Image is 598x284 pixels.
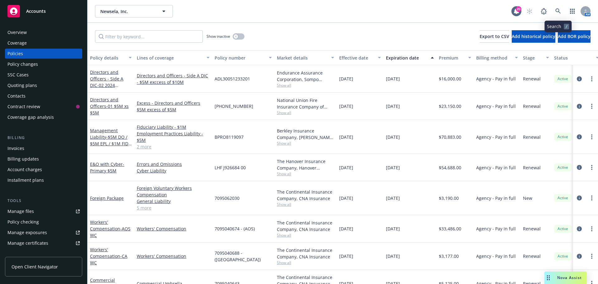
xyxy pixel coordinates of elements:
div: Coverage gap analysis [7,112,54,122]
a: SSC Cases [5,70,82,80]
span: Show all [277,233,334,238]
span: [DATE] [386,164,400,171]
span: Agency - Pay in full [476,134,516,140]
a: Billing updates [5,154,82,164]
div: Market details [277,55,327,61]
div: Policy number [215,55,265,61]
span: Active [557,165,569,170]
a: more [588,133,596,141]
button: Premium [436,50,474,65]
button: Export to CSV [480,30,509,43]
span: Add historical policy [512,33,555,39]
span: Show all [277,83,334,88]
a: Installment plans [5,175,82,185]
span: ADL30051233201 [215,75,250,82]
span: Renewal [523,225,541,232]
a: Excess - Directors and Officers $5M excess of $5M [137,100,210,113]
span: Agency - Pay in full [476,195,516,201]
span: Active [557,103,569,109]
span: Renewal [523,103,541,109]
div: Contract review [7,102,40,112]
button: Stage [520,50,552,65]
a: Directors and Officers - Side A DIC [90,69,132,101]
div: Status [554,55,592,61]
div: Billing method [476,55,511,61]
span: Renewal [523,134,541,140]
div: Invoices [7,143,24,153]
span: Agency - Pay in full [476,225,516,232]
span: Nova Assist [557,275,582,280]
a: 2 more [137,143,210,150]
span: [PHONE_NUMBER] [215,103,253,109]
span: $3,177.00 [439,253,459,259]
a: Contacts [5,91,82,101]
span: $3,190.00 [439,195,459,201]
a: circleInformation [576,75,583,83]
a: more [588,103,596,110]
span: Show all [277,171,334,176]
a: more [588,75,596,83]
a: Foreign Voluntary Workers Compensation [137,185,210,198]
span: [DATE] [339,253,353,259]
div: Coverage [7,38,27,48]
div: Quoting plans [7,80,37,90]
button: Add BOR policy [558,30,591,43]
a: Policy changes [5,59,82,69]
a: Workers' Compensation [137,253,210,259]
span: [DATE] [339,103,353,109]
span: 7095040688 - ([GEOGRAPHIC_DATA]) [215,250,272,263]
div: Expiration date [386,55,427,61]
button: Effective date [337,50,383,65]
span: - 01 $5M xs $5M [90,103,129,116]
a: more [588,164,596,171]
span: Agency - Pay in full [476,164,516,171]
a: Management Liability [90,128,131,153]
div: Manage files [7,206,34,216]
a: more [588,253,596,260]
a: Workers' Compensation [90,247,127,266]
span: Renewal [523,164,541,171]
button: Expiration date [383,50,436,65]
a: Report a Bug [538,5,550,17]
a: circleInformation [576,225,583,233]
span: [DATE] [386,75,400,82]
span: [DATE] [339,164,353,171]
span: Agency - Pay in full [476,253,516,259]
a: Account charges [5,165,82,175]
input: Filter by keyword... [95,30,203,43]
span: 7095062030 [215,195,240,201]
a: Manage claims [5,249,82,259]
a: Foreign Package [90,195,124,201]
div: Premium [439,55,464,61]
button: Policy number [212,50,274,65]
a: Coverage [5,38,82,48]
a: Policies [5,49,82,59]
a: 5 more [137,205,210,211]
a: Workers' Compensation [90,219,131,238]
span: $33,486.00 [439,225,461,232]
span: $70,883.00 [439,134,461,140]
a: Policy checking [5,217,82,227]
a: circleInformation [576,194,583,202]
a: Manage exposures [5,228,82,238]
div: Billing [5,135,82,141]
button: Nova Assist [544,272,587,284]
a: circleInformation [576,164,583,171]
span: [DATE] [386,253,400,259]
a: Manage certificates [5,238,82,248]
div: Endurance Assurance Corporation, Sompo International, CRC Group [277,70,334,83]
div: Policies [7,49,23,59]
span: Active [557,134,569,140]
div: National Union Fire Insurance Company of [GEOGRAPHIC_DATA], [GEOGRAPHIC_DATA], AIG [277,97,334,110]
span: [DATE] [386,195,400,201]
a: Contract review [5,102,82,112]
div: The Continental Insurance Company, CNA Insurance [277,247,334,260]
span: BPRO8119097 [215,134,244,140]
span: $16,000.00 [439,75,461,82]
span: Newsela, Inc. [100,8,154,15]
button: Policy details [88,50,134,65]
span: Renewal [523,75,541,82]
a: more [588,194,596,202]
div: Berkley Insurance Company, [PERSON_NAME] Corporation [277,128,334,141]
